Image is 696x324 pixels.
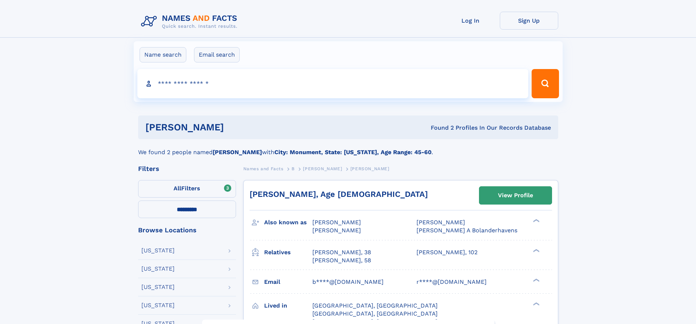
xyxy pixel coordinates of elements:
[138,139,558,157] div: We found 2 people named with .
[145,123,327,132] h1: [PERSON_NAME]
[441,12,500,30] a: Log In
[303,166,342,171] span: [PERSON_NAME]
[141,302,175,308] div: [US_STATE]
[292,166,295,171] span: B
[479,187,552,204] a: View Profile
[174,185,181,192] span: All
[264,276,312,288] h3: Email
[264,300,312,312] h3: Lived in
[350,166,389,171] span: [PERSON_NAME]
[194,47,240,62] label: Email search
[312,227,361,234] span: [PERSON_NAME]
[138,227,236,233] div: Browse Locations
[312,248,371,256] a: [PERSON_NAME], 38
[141,266,175,272] div: [US_STATE]
[531,301,540,306] div: ❯
[498,187,533,204] div: View Profile
[264,246,312,259] h3: Relatives
[274,149,431,156] b: City: Monument, State: [US_STATE], Age Range: 45-60
[303,164,342,173] a: [PERSON_NAME]
[327,124,551,132] div: Found 2 Profiles In Our Records Database
[141,248,175,254] div: [US_STATE]
[500,12,558,30] a: Sign Up
[417,248,478,256] a: [PERSON_NAME], 102
[417,227,517,234] span: [PERSON_NAME] A Bolanderhavens
[312,302,438,309] span: [GEOGRAPHIC_DATA], [GEOGRAPHIC_DATA]
[243,164,284,173] a: Names and Facts
[264,216,312,229] h3: Also known as
[531,218,540,223] div: ❯
[532,69,559,98] button: Search Button
[138,165,236,172] div: Filters
[417,219,465,226] span: [PERSON_NAME]
[137,69,529,98] input: search input
[140,47,186,62] label: Name search
[141,284,175,290] div: [US_STATE]
[531,248,540,253] div: ❯
[292,164,295,173] a: B
[213,149,262,156] b: [PERSON_NAME]
[312,310,438,317] span: [GEOGRAPHIC_DATA], [GEOGRAPHIC_DATA]
[138,180,236,198] label: Filters
[531,278,540,282] div: ❯
[138,12,243,31] img: Logo Names and Facts
[312,256,371,264] a: [PERSON_NAME], 58
[250,190,428,199] a: [PERSON_NAME], Age [DEMOGRAPHIC_DATA]
[312,219,361,226] span: [PERSON_NAME]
